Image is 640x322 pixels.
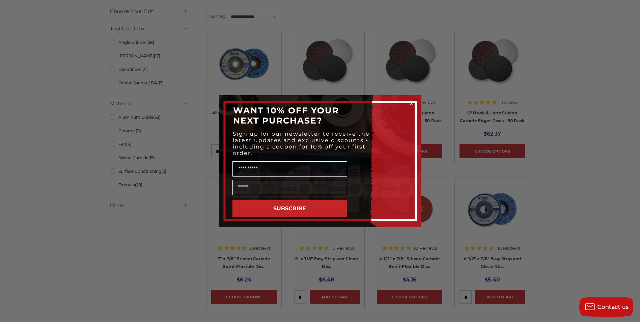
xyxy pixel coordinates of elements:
span: Sign up for our newsletter to receive the latest updates and exclusive discounts - including a co... [233,131,370,156]
button: SUBSCRIBE [232,200,347,217]
button: Contact us [579,297,633,317]
span: Contact us [597,304,629,310]
span: WANT 10% OFF YOUR NEXT PURCHASE? [233,105,339,126]
button: Close dialog [408,100,415,107]
input: Email [232,180,347,195]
